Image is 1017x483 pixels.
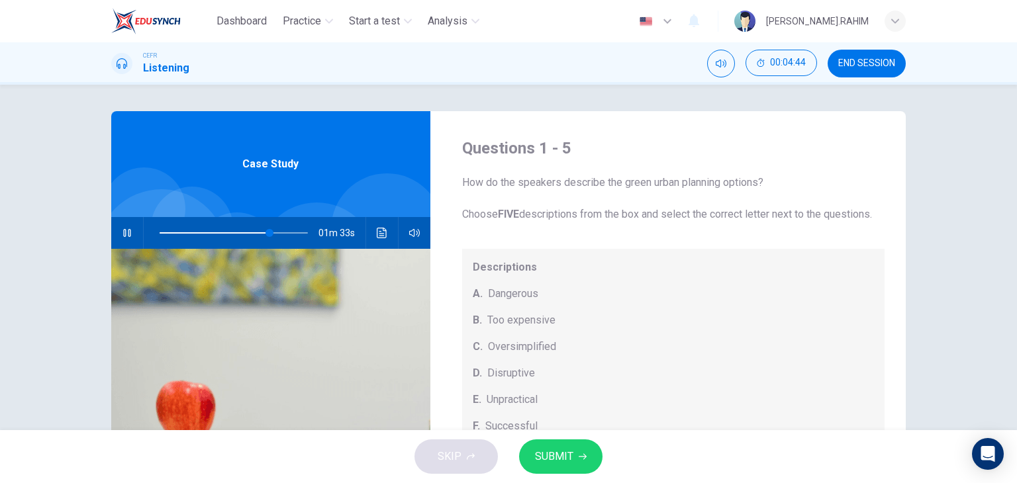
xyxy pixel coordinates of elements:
[473,365,482,381] span: D.
[487,392,538,408] span: Unpractical
[283,13,321,29] span: Practice
[473,392,481,408] span: E.
[211,9,272,33] button: Dashboard
[488,286,538,302] span: Dangerous
[828,50,906,77] button: END SESSION
[111,8,211,34] a: EduSynch logo
[143,51,157,60] span: CEFR
[485,418,538,434] span: Successful
[473,286,483,302] span: A.
[838,58,895,69] span: END SESSION
[770,58,806,68] span: 00:04:44
[242,156,299,172] span: Case Study
[462,175,885,222] span: How do the speakers describe the green urban planning options? Choose descriptions from the box a...
[488,339,556,355] span: Oversimplified
[766,13,869,29] div: [PERSON_NAME].RAHIM
[746,50,817,77] div: Hide
[349,13,400,29] span: Start a test
[487,312,556,328] span: Too expensive
[638,17,654,26] img: en
[473,259,875,275] span: Descriptions
[318,217,365,249] span: 01m 33s
[462,138,885,159] h4: Questions 1 - 5
[519,439,603,474] button: SUBMIT
[277,9,338,33] button: Practice
[428,13,467,29] span: Analysis
[535,447,573,466] span: SUBMIT
[972,438,1004,470] div: Open Intercom Messenger
[746,50,817,76] button: 00:04:44
[473,312,482,328] span: B.
[734,11,755,32] img: Profile picture
[371,217,393,249] button: Click to see the audio transcription
[487,365,535,381] span: Disruptive
[707,50,735,77] div: Mute
[344,9,417,33] button: Start a test
[473,418,480,434] span: F.
[111,8,181,34] img: EduSynch logo
[143,60,189,76] h1: Listening
[498,208,519,220] b: FIVE
[473,339,483,355] span: C.
[422,9,485,33] button: Analysis
[217,13,267,29] span: Dashboard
